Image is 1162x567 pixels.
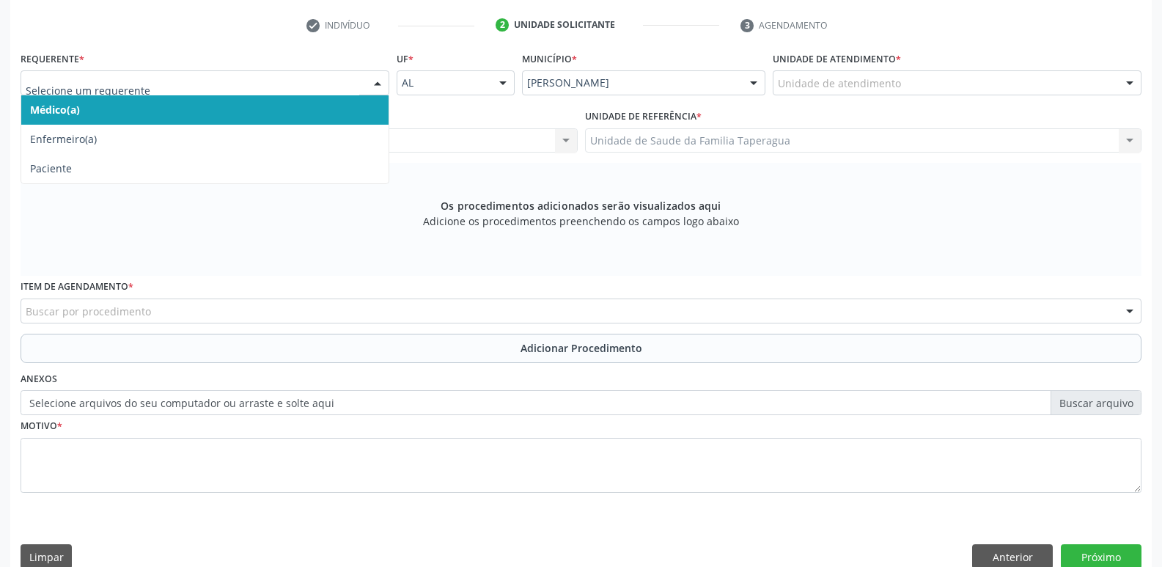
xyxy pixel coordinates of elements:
label: Requerente [21,48,84,70]
span: Adicione os procedimentos preenchendo os campos logo abaixo [423,213,739,229]
span: [PERSON_NAME] [527,76,735,90]
span: Unidade de atendimento [778,76,901,91]
div: 2 [496,18,509,32]
span: Adicionar Procedimento [521,340,642,356]
label: Unidade de referência [585,106,702,128]
label: UF [397,48,413,70]
label: Unidade de atendimento [773,48,901,70]
label: Município [522,48,577,70]
button: Adicionar Procedimento [21,334,1141,363]
span: Os procedimentos adicionados serão visualizados aqui [441,198,721,213]
span: AL [402,76,485,90]
label: Item de agendamento [21,276,133,299]
div: Unidade solicitante [514,18,615,32]
span: Buscar por procedimento [26,304,151,319]
input: Selecione um requerente [26,76,359,105]
span: Médico(a) [30,103,80,117]
label: Motivo [21,415,62,438]
span: Enfermeiro(a) [30,132,97,146]
span: Paciente [30,161,72,175]
label: Anexos [21,368,57,391]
